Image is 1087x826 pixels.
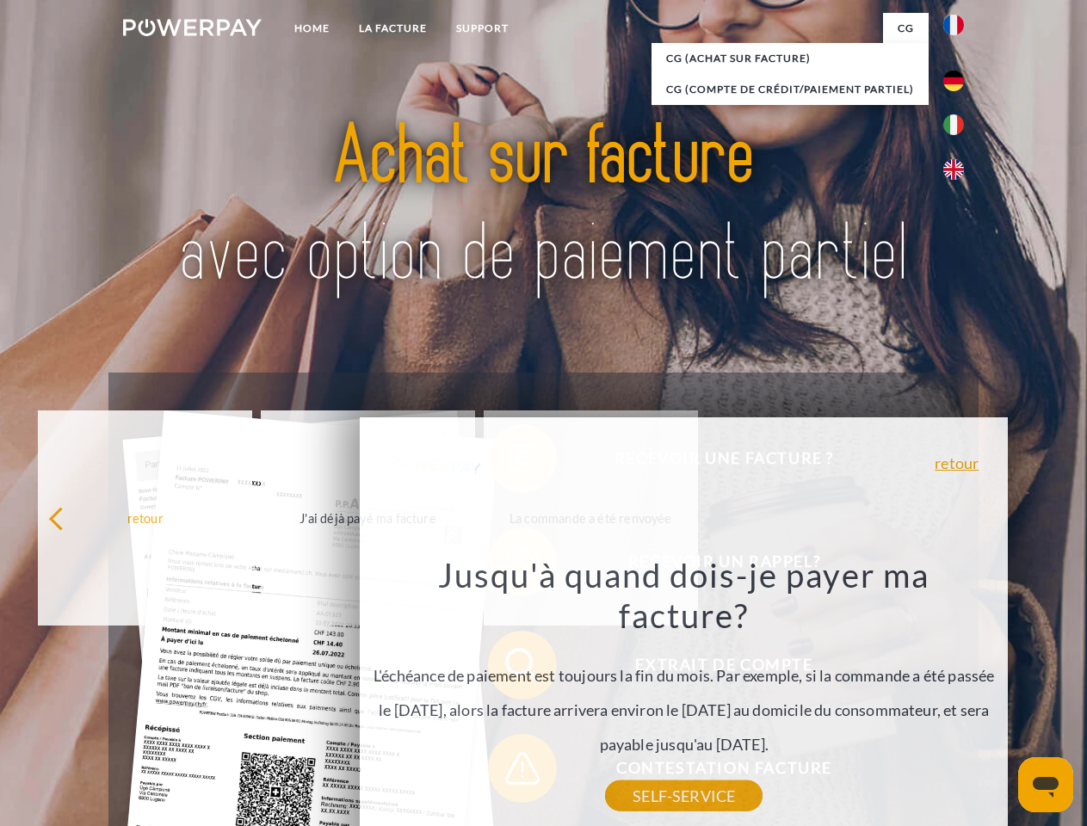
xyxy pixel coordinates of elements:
[1018,757,1073,812] iframe: Bouton de lancement de la fenêtre de messagerie
[370,554,998,796] div: L'échéance de paiement est toujours la fin du mois. Par exemple, si la commande a été passée le [...
[164,83,923,330] img: title-powerpay_fr.svg
[935,455,979,471] a: retour
[344,13,442,44] a: LA FACTURE
[123,19,262,36] img: logo-powerpay-white.svg
[271,506,465,529] div: J'ai déjà payé ma facture
[605,780,763,811] a: SELF-SERVICE
[943,159,964,180] img: en
[943,114,964,135] img: it
[652,74,929,105] a: CG (Compte de crédit/paiement partiel)
[652,43,929,74] a: CG (achat sur facture)
[943,15,964,35] img: fr
[280,13,344,44] a: Home
[943,71,964,91] img: de
[442,13,523,44] a: Support
[883,13,929,44] a: CG
[370,554,998,637] h3: Jusqu'à quand dois-je payer ma facture?
[48,506,242,529] div: retour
